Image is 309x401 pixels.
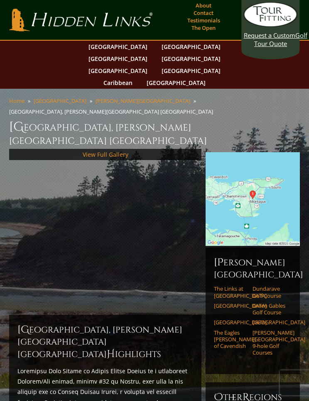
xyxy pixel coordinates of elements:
[99,77,137,89] a: Caribbean
[9,119,299,147] h1: [GEOGRAPHIC_DATA], [PERSON_NAME][GEOGRAPHIC_DATA] [GEOGRAPHIC_DATA]
[253,285,286,299] a: Dundarave Golf Course
[83,151,128,158] a: View Full Gallery
[142,77,210,89] a: [GEOGRAPHIC_DATA]
[253,329,286,356] a: [PERSON_NAME][GEOGRAPHIC_DATA] 9-hole Golf Courses
[206,152,299,246] img: Google Map of 82 Dewars Lane, Lot 53, PE C0A 1G0, Canada
[9,97,25,105] a: Home
[214,285,247,299] a: The Links at [GEOGRAPHIC_DATA]
[244,31,295,39] span: Request a Custom
[107,348,115,361] span: H
[84,41,152,53] a: [GEOGRAPHIC_DATA]
[157,65,225,77] a: [GEOGRAPHIC_DATA]
[191,7,216,19] a: Contact
[253,302,286,316] a: Green Gables Golf Course
[214,329,247,350] a: The Eagles [PERSON_NAME] of Cavendish
[84,53,152,65] a: [GEOGRAPHIC_DATA]
[214,256,291,280] h6: [PERSON_NAME][GEOGRAPHIC_DATA]
[96,97,190,105] a: [PERSON_NAME][GEOGRAPHIC_DATA]
[185,15,222,26] a: Testimonials
[214,319,247,326] a: [GEOGRAPHIC_DATA]
[214,302,247,309] a: [GEOGRAPHIC_DATA]
[157,41,225,53] a: [GEOGRAPHIC_DATA]
[189,22,218,34] a: The Open
[34,97,86,105] a: [GEOGRAPHIC_DATA]
[244,2,298,48] a: Request a CustomGolf Tour Quote
[17,323,193,361] h2: [GEOGRAPHIC_DATA], [PERSON_NAME][GEOGRAPHIC_DATA] [GEOGRAPHIC_DATA] ighlights
[157,53,225,65] a: [GEOGRAPHIC_DATA]
[9,108,216,115] li: [GEOGRAPHIC_DATA], [PERSON_NAME][GEOGRAPHIC_DATA] [GEOGRAPHIC_DATA]
[253,319,286,326] a: [GEOGRAPHIC_DATA]
[84,65,152,77] a: [GEOGRAPHIC_DATA]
